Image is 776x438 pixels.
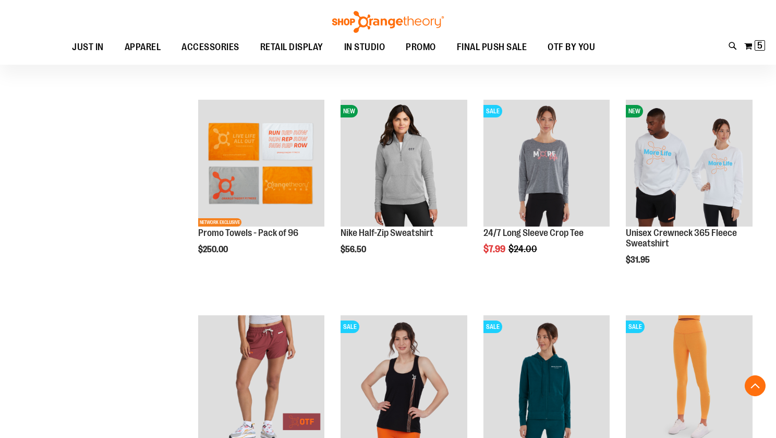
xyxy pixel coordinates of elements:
span: $24.00 [508,244,539,254]
img: Product image for 24/7 Long Sleeve Crop Tee [483,100,610,227]
img: Promo Towels - Pack of 96 [198,100,325,227]
a: JUST IN [62,35,114,60]
span: SALE [483,321,502,333]
span: NETWORK EXCLUSIVE [198,218,241,227]
a: Unisex Crewneck 365 Fleece Sweatshirt [626,228,737,248]
span: $31.95 [626,255,651,265]
a: 24/7 Long Sleeve Crop Tee [483,228,584,238]
span: $7.99 [483,244,507,254]
span: SALE [626,321,645,333]
a: OTF BY YOU [537,35,605,60]
div: product [621,94,758,291]
span: $56.50 [341,245,368,254]
a: RETAIL DISPLAY [250,35,334,60]
button: Back To Top [745,375,766,396]
img: Unisex Crewneck 365 Fleece Sweatshirt [626,100,753,227]
a: Nike Half-Zip SweatshirtNEW [341,100,467,228]
a: IN STUDIO [334,35,396,60]
span: SALE [341,321,359,333]
a: Product image for 24/7 Long Sleeve Crop TeeSALE [483,100,610,228]
span: IN STUDIO [344,35,385,59]
span: SALE [483,105,502,117]
img: Nike Half-Zip Sweatshirt [341,100,467,227]
span: 5 [757,40,762,51]
span: RETAIL DISPLAY [260,35,323,59]
span: $250.00 [198,245,229,254]
a: Nike Half-Zip Sweatshirt [341,228,433,238]
span: JUST IN [72,35,104,59]
span: FINAL PUSH SALE [457,35,527,59]
span: NEW [626,105,643,117]
a: ACCESSORIES [171,35,250,60]
div: product [335,94,472,280]
span: ACCESSORIES [181,35,239,59]
a: PROMO [395,35,446,60]
span: PROMO [406,35,436,59]
img: Shop Orangetheory [331,11,445,33]
span: OTF BY YOU [548,35,595,59]
a: Promo Towels - Pack of 96NETWORK EXCLUSIVE [198,100,325,228]
a: Promo Towels - Pack of 96 [198,228,298,238]
div: product [478,94,615,280]
span: NEW [341,105,358,117]
span: APPAREL [125,35,161,59]
a: APPAREL [114,35,172,60]
a: Unisex Crewneck 365 Fleece SweatshirtNEW [626,100,753,228]
div: product [193,94,330,280]
a: FINAL PUSH SALE [446,35,538,60]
